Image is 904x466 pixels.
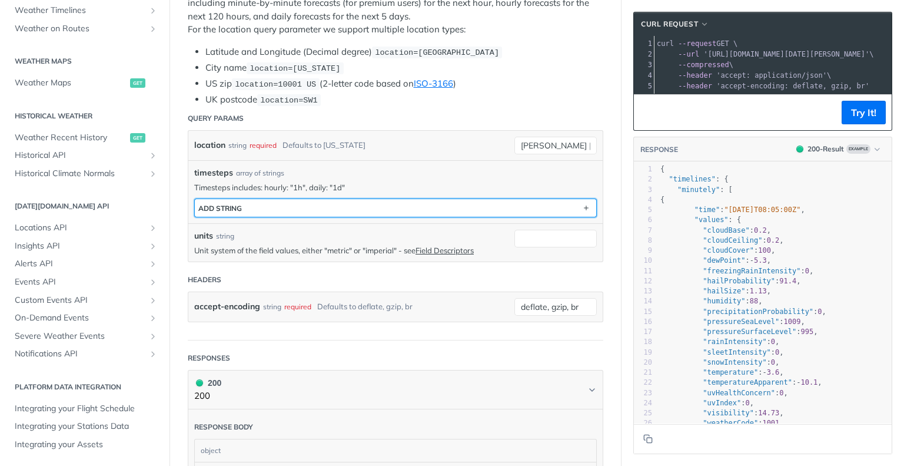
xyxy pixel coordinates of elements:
span: : , [660,246,775,255]
button: RESPONSE [640,144,679,156]
span: Integrating your Flight Schedule [15,403,158,415]
button: Show subpages for Events API [148,277,158,287]
span: "snowIntensity" [703,358,766,366]
span: --header [678,82,712,90]
span: timesteps [194,167,233,179]
span: : , [660,328,817,336]
span: "time" [694,206,720,214]
button: Show subpages for Historical Climate Normals [148,169,158,179]
a: Locations APIShow subpages for Locations API [9,219,161,237]
span: : { [660,175,729,183]
h2: [DATE][DOMAIN_NAME] API [9,201,161,211]
a: On-Demand EventsShow subpages for On-Demand Events [9,309,161,327]
div: string [216,231,234,242]
a: Events APIShow subpages for Events API [9,273,161,291]
span: 200 [796,146,803,153]
span: Events API [15,276,145,288]
span: : , [660,308,826,316]
div: 3 [634,60,654,70]
div: 5 [634,81,654,91]
li: UK postcode [205,93,603,107]
div: 4 [634,195,652,205]
span: \ [657,50,874,58]
span: : , [660,338,779,346]
span: "humidity" [703,297,745,305]
span: { [660,196,664,204]
div: 6 [634,215,652,225]
span: "[DATE]T08:05:00Z" [724,206,800,214]
div: 3 [634,185,652,195]
div: Defaults to deflate, gzip, br [317,298,413,315]
span: 100 [758,246,771,255]
span: "precipitationProbability" [703,308,813,316]
span: : , [660,206,805,214]
span: Severe Weather Events [15,331,145,342]
a: Historical APIShow subpages for Historical API [9,147,161,164]
span: get [130,78,145,88]
div: 4 [634,70,654,81]
h2: Historical Weather [9,111,161,121]
button: Show subpages for Weather Timelines [148,6,158,15]
span: "temperature" [703,368,758,376]
span: location=SW1 [260,96,317,105]
span: : , [660,236,784,244]
a: Insights APIShow subpages for Insights API [9,237,161,255]
span: 10.1 [800,378,817,386]
div: Defaults to [US_STATE] [282,137,365,154]
span: : { [660,216,741,224]
span: { [660,165,664,173]
span: "uvHealthConcern" [703,389,775,397]
span: 0 [779,389,783,397]
span: "temperatureApparent" [703,378,792,386]
span: 0 [817,308,822,316]
span: "visibility" [703,409,754,417]
span: --header [678,71,712,80]
span: "hailSize" [703,287,745,295]
div: 1 [634,38,654,49]
div: 19 [634,348,652,358]
span: "pressureSurfaceLevel" [703,328,796,336]
span: : , [660,399,754,407]
span: "uvIndex" [703,399,741,407]
a: Weather Mapsget [9,74,161,92]
span: : , [660,358,779,366]
span: "dewPoint" [703,256,745,265]
div: 11 [634,266,652,276]
span: Insights API [15,240,145,252]
h2: Platform DATA integration [9,382,161,392]
div: 14 [634,296,652,306]
span: : , [660,409,784,417]
span: : , [660,226,771,234]
span: Weather Recent History [15,132,127,144]
div: 7 [634,226,652,236]
div: 21 [634,368,652,378]
span: 88 [750,297,758,305]
span: 0 [771,358,775,366]
span: Alerts API [15,258,145,270]
p: Unit system of the field values, either "metric" or "imperial" - see [194,245,508,256]
span: 14.73 [758,409,779,417]
div: object [195,439,593,462]
div: 8 [634,236,652,246]
span: 0 [775,348,779,356]
button: ADD string [195,199,596,217]
li: US zip (2-letter code based on ) [205,77,603,91]
div: 22 [634,378,652,388]
span: 1.13 [750,287,767,295]
div: Response body [194,422,253,432]
span: 3.6 [767,368,780,376]
button: Show subpages for Alerts API [148,259,158,269]
span: 91.4 [779,277,796,285]
span: : , [660,419,784,427]
div: Responses [188,353,230,363]
span: 0 [805,267,809,275]
div: 200 [194,376,221,389]
span: - [796,378,800,386]
div: required [284,298,311,315]
button: Show subpages for Historical API [148,151,158,160]
div: 2 [634,49,654,60]
a: Custom Events APIShow subpages for Custom Events API [9,292,161,309]
a: Integrating your Flight Schedule [9,400,161,418]
button: cURL Request [637,18,713,30]
span: location=[US_STATE] [250,64,340,73]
